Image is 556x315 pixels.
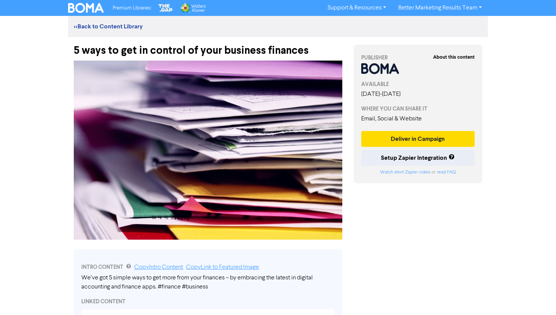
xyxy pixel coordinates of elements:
img: Wolters Kluwer [180,3,205,13]
a: Better Marketing Results Team [392,2,488,14]
a: Watch short Zapier video [380,170,430,175]
a: <<Back to Content Library [74,23,143,30]
div: AVAILABLE [361,80,475,88]
div: or [361,169,475,176]
a: read FAQ [437,170,456,175]
strong: About this content [433,54,475,60]
a: Copy Link to Featured Image [186,264,259,270]
div: LINKED CONTENT [81,298,335,306]
div: We’ve got 5 simple ways to get more from your finances – by embracing the latest in digital accou... [81,273,335,292]
a: Support & Resources [321,2,392,14]
div: INTRO CONTENT [81,263,335,272]
img: The Gap [157,3,174,13]
span: Premium Libraries: [113,6,151,11]
a: Copy Intro Content [134,264,183,270]
div: WHERE YOU CAN SHARE IT [361,105,475,113]
img: BOMA Logo [68,3,104,13]
button: Deliver in Campaign [361,131,475,147]
div: PUBLISHER [361,54,475,62]
div: Email, Social & Website [361,114,475,123]
div: 5 ways to get in control of your business finances [74,37,342,57]
iframe: Chat Widget [518,279,556,315]
button: Setup Zapier Integration [361,150,475,166]
div: [DATE] - [DATE] [361,90,475,99]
